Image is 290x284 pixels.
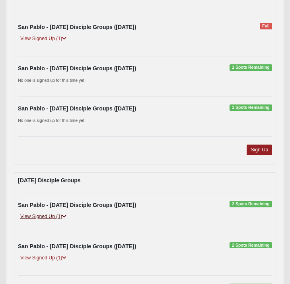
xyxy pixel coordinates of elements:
[260,23,272,29] span: Full
[230,104,272,111] span: 1 Spots Remaining
[247,145,272,155] a: Sign Up
[18,254,69,262] a: View Signed Up (1)
[18,177,81,184] strong: [DATE] Disciple Groups
[18,35,69,43] a: View Signed Up (1)
[18,213,69,221] a: View Signed Up (1)
[230,64,272,71] span: 1 Spots Remaining
[18,65,136,71] strong: San Pablo - [DATE] Disciple Groups ([DATE])
[18,118,86,123] small: No one is signed up for this time yet.
[230,242,272,249] span: 2 Spots Remaining
[18,243,136,249] strong: San Pablo - [DATE] Disciple Groups ([DATE])
[18,78,86,83] small: No one is signed up for this time yet.
[18,202,136,208] strong: San Pablo - [DATE] Disciple Groups ([DATE])
[18,24,136,30] strong: San Pablo - [DATE] Disciple Groups ([DATE])
[230,201,272,207] span: 2 Spots Remaining
[18,105,136,112] strong: San Pablo - [DATE] Disciple Groups ([DATE])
